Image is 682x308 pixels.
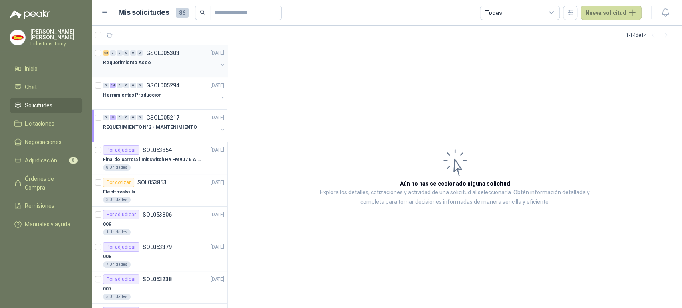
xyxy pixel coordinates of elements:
[130,115,136,120] div: 0
[130,83,136,88] div: 0
[103,229,131,235] div: 1 Unidades
[400,179,510,188] h3: Aún no has seleccionado niguna solicitud
[25,201,54,210] span: Remisiones
[103,48,226,74] a: 53 0 0 0 0 0 GSOL005303[DATE] Requerimiento Aseo
[103,188,135,196] p: Electroválvula
[143,276,172,282] p: SOL053238
[103,91,161,99] p: Herramientas Producción
[10,98,82,113] a: Solicitudes
[103,285,111,293] p: 007
[143,147,172,153] p: SOL053854
[581,6,642,20] button: Nueva solicitud
[103,81,226,106] a: 0 14 0 0 0 0 GSOL005294[DATE] Herramientas Producción
[110,115,116,120] div: 8
[211,243,224,251] p: [DATE]
[103,294,131,300] div: 5 Unidades
[103,274,139,284] div: Por adjudicar
[10,198,82,213] a: Remisiones
[69,157,78,164] span: 8
[485,8,502,17] div: Todas
[103,242,139,252] div: Por adjudicar
[143,212,172,217] p: SOL053806
[25,174,75,192] span: Órdenes de Compra
[103,221,111,228] p: 009
[137,180,167,185] p: SOL053853
[110,50,116,56] div: 0
[92,174,227,207] a: Por cotizarSOL053853[DATE] Electroválvula3 Unidades
[25,64,38,73] span: Inicio
[143,244,172,250] p: SOL053379
[118,7,169,18] h1: Mis solicitudes
[211,82,224,89] p: [DATE]
[10,61,82,76] a: Inicio
[146,83,179,88] p: GSOL005294
[92,142,227,174] a: Por adjudicarSOL053854[DATE] Final de carrera limit switch HY -M907 6 A - 250 V a.c8 Unidades
[103,156,203,164] p: Final de carrera limit switch HY -M907 6 A - 250 V a.c
[103,164,131,171] div: 8 Unidades
[117,83,123,88] div: 0
[25,83,37,91] span: Chat
[10,171,82,195] a: Órdenes de Compra
[25,101,52,110] span: Solicitudes
[103,253,111,261] p: 008
[123,115,129,120] div: 0
[103,145,139,155] div: Por adjudicar
[137,115,143,120] div: 0
[10,10,50,19] img: Logo peakr
[123,83,129,88] div: 0
[10,79,82,95] a: Chat
[10,116,82,131] a: Licitaciones
[103,83,109,88] div: 0
[211,146,224,154] p: [DATE]
[10,30,25,45] img: Company Logo
[103,59,151,67] p: Requerimiento Aseo
[103,178,134,187] div: Por cotizar
[103,50,109,56] div: 53
[92,271,227,304] a: Por adjudicarSOL053238[DATE] 0075 Unidades
[10,217,82,232] a: Manuales y ayuda
[211,49,224,57] p: [DATE]
[25,119,54,128] span: Licitaciones
[110,83,116,88] div: 14
[103,261,131,268] div: 7 Unidades
[308,188,602,207] p: Explora los detalles, cotizaciones y actividad de una solicitud al seleccionarla. Obtén informaci...
[103,113,226,138] a: 0 8 0 0 0 0 GSOL005217[DATE] REQUERIMIENTO N°2 - MANTENIMIENTO
[176,8,189,18] span: 86
[92,207,227,239] a: Por adjudicarSOL053806[DATE] 0091 Unidades
[10,134,82,150] a: Negociaciones
[137,83,143,88] div: 0
[30,41,82,46] p: Industrias Tomy
[146,50,179,56] p: GSOL005303
[146,115,179,120] p: GSOL005217
[117,115,123,120] div: 0
[103,124,197,131] p: REQUERIMIENTO N°2 - MANTENIMIENTO
[25,156,57,165] span: Adjudicación
[123,50,129,56] div: 0
[30,29,82,40] p: [PERSON_NAME] [PERSON_NAME]
[211,114,224,122] p: [DATE]
[200,10,205,15] span: search
[92,239,227,271] a: Por adjudicarSOL053379[DATE] 0087 Unidades
[25,138,62,146] span: Negociaciones
[211,276,224,283] p: [DATE]
[117,50,123,56] div: 0
[211,179,224,186] p: [DATE]
[626,29,672,41] div: 1 - 14 de 14
[211,211,224,219] p: [DATE]
[103,115,109,120] div: 0
[10,153,82,168] a: Adjudicación8
[137,50,143,56] div: 0
[103,210,139,219] div: Por adjudicar
[103,197,131,203] div: 3 Unidades
[130,50,136,56] div: 0
[25,220,70,229] span: Manuales y ayuda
